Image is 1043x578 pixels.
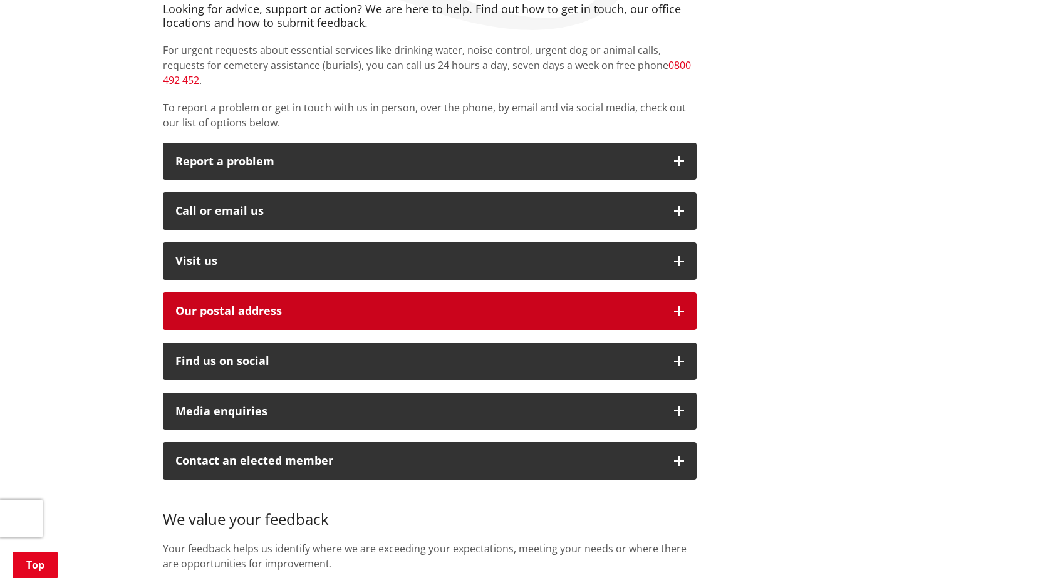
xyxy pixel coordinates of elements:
p: Your feedback helps us identify where we are exceeding your expectations, meeting your needs or w... [163,541,697,571]
p: Report a problem [175,155,662,168]
button: Contact an elected member [163,442,697,480]
button: Our postal address [163,292,697,330]
button: Find us on social [163,343,697,380]
h4: Looking for advice, support or action? We are here to help. Find out how to get in touch, our off... [163,3,697,29]
div: Call or email us [175,205,662,217]
p: Visit us [175,255,662,267]
button: Call or email us [163,192,697,230]
button: Visit us [163,242,697,280]
button: Media enquiries [163,393,697,430]
p: To report a problem or get in touch with us in person, over the phone, by email and via social me... [163,100,697,130]
p: For urgent requests about essential services like drinking water, noise control, urgent dog or an... [163,43,697,88]
h2: Our postal address [175,305,662,317]
a: 0800 492 452 [163,58,691,87]
button: Report a problem [163,143,697,180]
div: Find us on social [175,355,662,368]
a: Top [13,552,58,578]
div: Media enquiries [175,405,662,418]
p: Contact an elected member [175,455,662,467]
h3: We value your feedback [163,492,697,529]
iframe: Messenger Launcher [985,525,1030,570]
